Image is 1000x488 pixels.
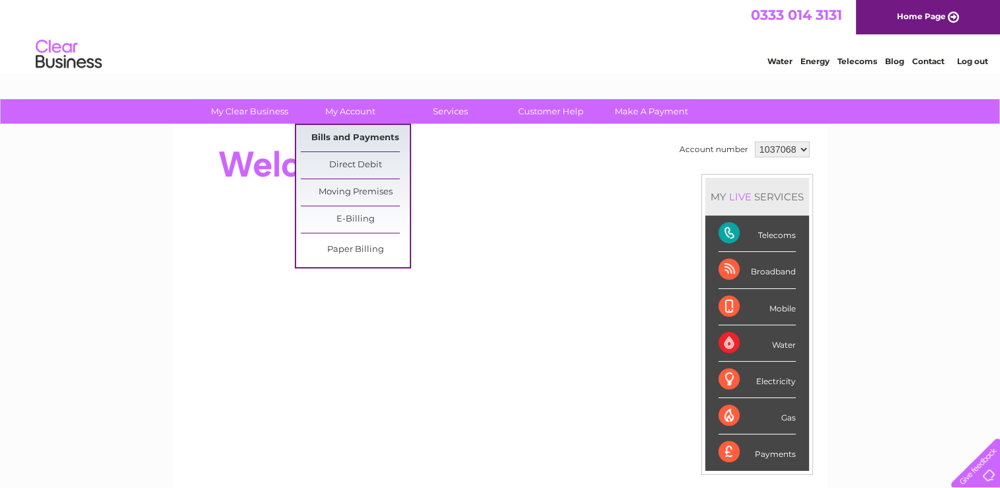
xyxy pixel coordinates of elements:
a: Log out [956,56,987,66]
a: My Clear Business [195,99,304,124]
a: Telecoms [837,56,877,66]
a: E-Billing [301,206,410,233]
div: Gas [718,398,796,434]
a: Blog [885,56,904,66]
div: Clear Business is a trading name of Verastar Limited (registered in [GEOGRAPHIC_DATA] No. 3667643... [188,7,813,64]
div: Electricity [718,362,796,398]
div: LIVE [726,190,754,203]
a: Make A Payment [597,99,706,124]
a: Contact [912,56,944,66]
a: Direct Debit [301,152,410,179]
a: Water [767,56,792,66]
div: MY SERVICES [705,178,809,216]
a: Bills and Payments [301,125,410,151]
div: Telecoms [718,216,796,252]
div: Water [718,325,796,362]
a: Energy [800,56,829,66]
a: Services [396,99,505,124]
div: Payments [718,434,796,470]
a: Customer Help [496,99,605,124]
a: 0333 014 3131 [751,7,842,23]
img: logo.png [35,34,102,75]
a: Paper Billing [301,237,410,263]
div: Mobile [718,289,796,325]
a: My Account [295,99,404,124]
a: Moving Premises [301,179,410,206]
td: Account number [676,138,751,161]
div: Broadband [718,252,796,288]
